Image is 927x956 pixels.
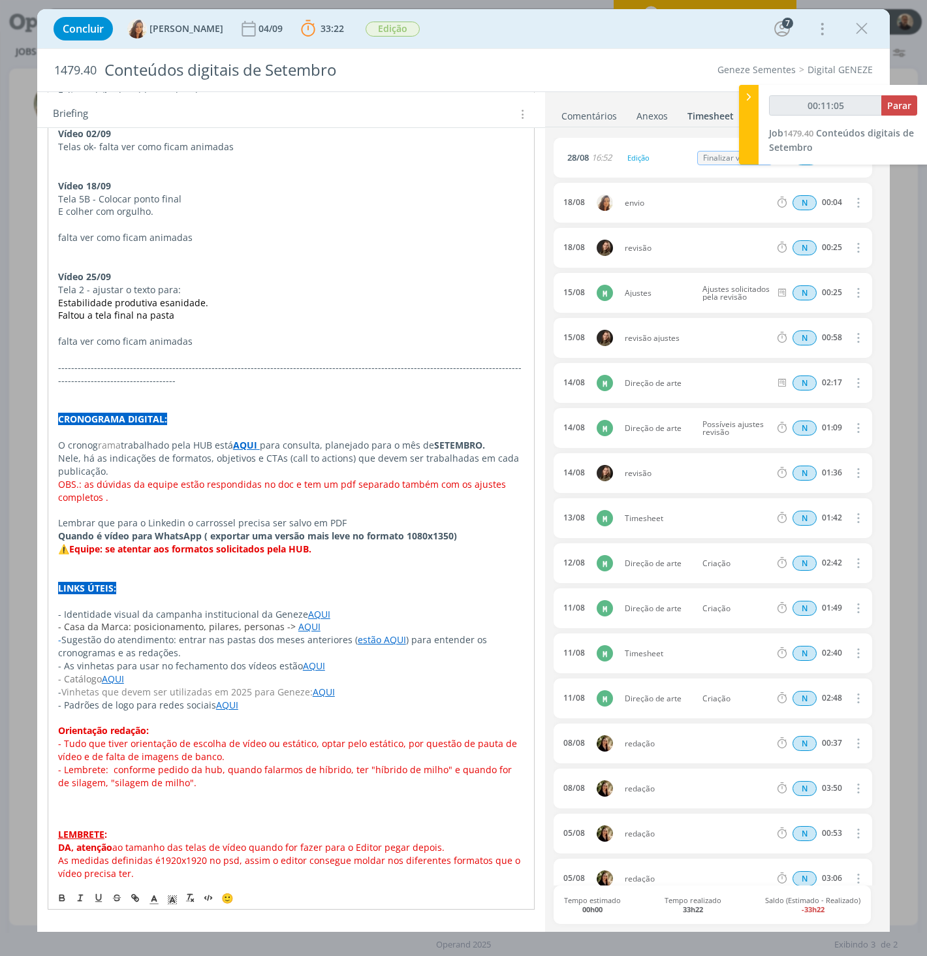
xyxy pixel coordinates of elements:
span: 33:22 [321,22,344,35]
span: OBS.: as dúvidas da equipe estão respondidas no doc e tem um pdf separado também com os ajustes c... [58,478,509,503]
span: - Lembrete: conforme pedido da hub, quando falarmos de híbrido, ter "híbrido de milho" e quando f... [58,763,514,789]
strong: SETEMBRO. [434,439,485,451]
span: N [793,556,817,571]
strong: Vídeo 18/09 [58,180,111,192]
a: AQUI [216,699,238,711]
span: Possíveis ajustes revisão [697,421,772,436]
div: 05/08 [563,874,585,883]
img: V [597,195,613,211]
strong: Vídeo 02/09 [58,127,111,140]
span: Direção de arte [620,695,698,703]
strong: : [104,828,107,840]
div: M [597,555,613,571]
b: -33h22 [802,904,825,914]
div: Horas normais [793,466,817,481]
span: sanidade. [165,296,208,309]
div: M [597,600,613,616]
div: M [597,645,613,661]
span: N [793,781,817,796]
p: Sugestão do atendimento: entrar nas pastas dos meses anteriores ( ) para entender os cronogramas ... [58,633,524,660]
strong: Orientação redação: [58,724,149,737]
div: 02:48 [822,693,842,703]
div: 01:36 [822,468,842,477]
strong: AQUI [233,439,257,451]
span: - Casa da Marca: posicionamento, pilares, personas -> [58,620,296,633]
span: As medidas definidas é [58,854,161,867]
span: redação [620,830,776,838]
span: Tela 5B - Colocar ponto final [58,193,181,205]
p: O cronog trabalhado pela HUB está para consulta, planejado para o mês de [58,439,524,452]
span: Criação [697,695,772,703]
div: 00:37 [822,739,842,748]
span: Edição [366,22,420,37]
span: Criação [697,605,772,613]
div: Horas normais [793,646,817,661]
span: N [793,240,817,255]
div: 05/08 [563,829,585,838]
button: Edição [365,21,420,37]
span: E colher com orgulho. [58,205,153,217]
div: 11/08 [563,648,585,658]
a: Comentários [561,104,618,123]
div: Conteúdos digitais de Setembro [99,54,526,86]
span: Briefing [53,105,88,122]
span: Saldo (Estimado - Realizado) [765,896,860,913]
span: Cor do Texto [145,890,163,906]
button: 33:22 [298,18,347,39]
div: 00:25 [822,288,842,297]
div: 00:04 [822,198,842,207]
span: N [793,466,817,481]
a: AQUI [303,660,325,672]
p: - As vinhetas para usar no fechamento dos vídeos estão [58,660,524,673]
span: Parar [887,99,911,112]
strong: DA, atenção [58,841,112,853]
span: [PERSON_NAME] [149,24,223,33]
span: 16:52 [591,153,612,162]
span: - Catálogo [58,673,102,685]
div: 18/08 [563,198,585,207]
span: Direção de arte [620,560,698,567]
div: 00:25 [822,243,842,252]
u: LEMBRETE [58,828,104,840]
span: redação [620,740,776,748]
div: 00:53 [822,829,842,838]
button: 7 [772,18,793,39]
span: N [793,421,817,436]
a: Geneze Sementes [717,63,796,76]
div: 03:50 [822,784,842,793]
img: V [127,19,147,39]
a: Digital GENEZE [808,63,873,76]
span: Ajustes [620,289,698,297]
div: 02:17 [822,378,842,387]
span: - Tudo que tiver orientação de escolha de vídeo ou estático, optar pelo estático, por questão de ... [58,737,520,763]
div: 02:42 [822,558,842,567]
span: N [793,511,817,526]
span: Timesheet [620,650,776,658]
div: 7 [782,18,793,29]
p: -------------------------------------------------------------------------------------------------... [58,361,524,387]
div: 14/08 [563,423,585,432]
a: AQUI [308,608,330,620]
div: M [597,285,613,301]
div: Horas normais [793,375,817,390]
p: - Identidade visual da campanha institucional da Geneze [58,608,524,621]
span: 1920x1920 no psd, assim o editor consegue moldar nos diferentes formatos que o vídeo precisa ter. [58,854,523,880]
div: M [597,375,613,391]
div: 03:06 [822,874,842,883]
div: 02:40 [822,648,842,658]
span: N [793,871,817,886]
div: 11/08 [563,603,585,613]
span: N [793,736,817,751]
span: N [793,285,817,300]
button: 🙂 [218,890,236,906]
div: 04/09 [259,24,285,33]
div: 15/08 [563,333,585,342]
span: Vinhetas que devem ser utilizadas em 2025 para Geneze: [61,686,313,698]
div: Horas normais [793,781,817,796]
span: Estabilidade produtiva e [58,296,165,309]
strong: Quando é vídeo para WhatsApp ( exportar uma versão mais leve no formato 1080x1350) [58,530,457,542]
div: 15/08 [563,288,585,297]
span: Cor de Fundo [163,890,181,906]
b: 33h22 [683,904,703,914]
button: Concluir [54,17,113,40]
